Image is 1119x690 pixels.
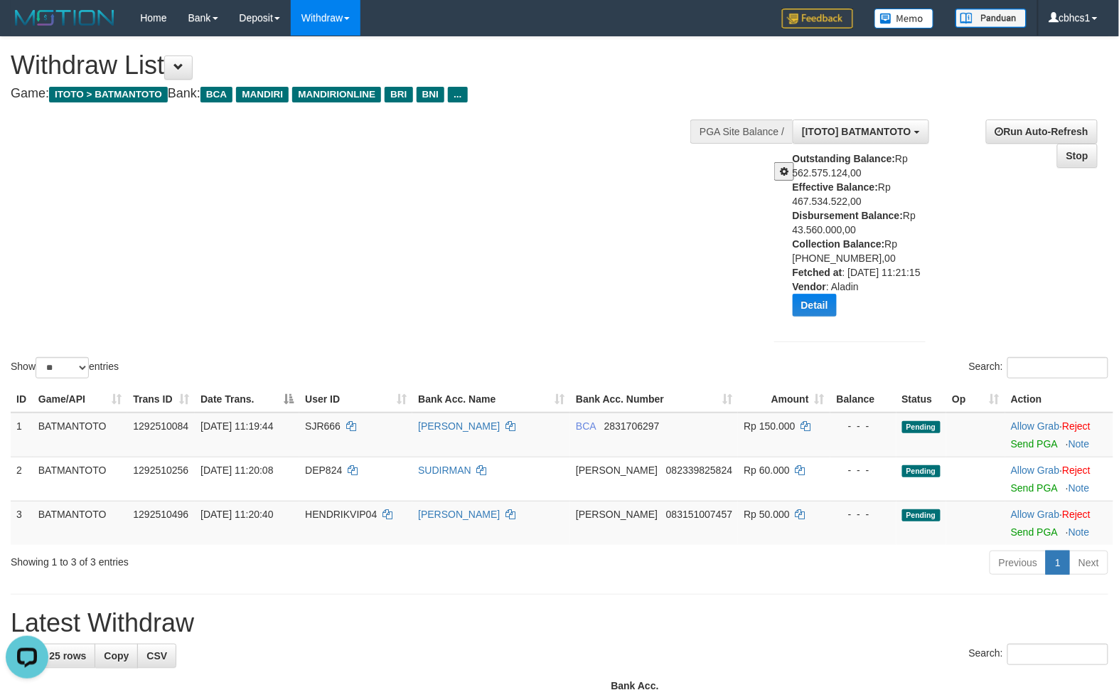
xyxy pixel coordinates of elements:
a: Note [1069,526,1090,538]
span: Copy 082339825824 to clipboard [666,465,732,476]
h4: Game: Bank: [11,87,732,101]
a: 1 [1046,551,1070,575]
th: Date Trans.: activate to sort column descending [195,386,299,413]
td: · [1005,457,1113,501]
img: Feedback.jpg [782,9,853,28]
div: - - - [836,419,891,433]
span: CSV [146,650,167,662]
h1: Withdraw List [11,51,732,80]
div: - - - [836,507,891,521]
div: Rp 562.575.124,00 Rp 467.534.522,00 Rp 43.560.000,00 Rp [PHONE_NUMBER],00 : [DATE] 11:21:15 : Aladin [793,152,936,327]
td: 2 [11,457,33,501]
a: CSV [137,644,176,668]
b: Disbursement Balance: [793,210,904,221]
span: · [1011,509,1062,520]
span: Pending [902,465,941,477]
a: [PERSON_NAME] [418,509,500,520]
a: SUDIRMAN [418,465,471,476]
a: [PERSON_NAME] [418,420,500,432]
a: Allow Grab [1011,509,1059,520]
span: [ITOTO] BATMANTOTO [802,126,911,137]
img: MOTION_logo.png [11,7,119,28]
th: Op: activate to sort column ascending [946,386,1005,413]
b: Fetched at [793,267,842,278]
span: Pending [902,421,941,433]
span: ITOTO > BATMANTOTO [49,87,168,102]
td: BATMANTOTO [33,457,128,501]
span: MANDIRI [236,87,289,102]
a: Note [1069,482,1090,494]
span: 1292510256 [133,465,188,476]
a: Reject [1062,420,1091,432]
th: Status [896,386,947,413]
span: [PERSON_NAME] [576,509,658,520]
b: Collection Balance: [793,238,885,250]
a: Next [1069,551,1108,575]
span: [DATE] 11:20:08 [200,465,273,476]
span: Pending [902,509,941,521]
span: BCA [200,87,232,102]
span: · [1011,465,1062,476]
div: PGA Site Balance / [690,120,793,144]
b: Vendor [793,281,826,292]
a: Send PGA [1011,482,1057,494]
a: Allow Grab [1011,465,1059,476]
a: Copy [95,644,138,668]
span: [PERSON_NAME] [576,465,658,476]
td: 1 [11,413,33,457]
label: Show entries [11,357,119,378]
div: - - - [836,463,891,477]
button: [ITOTO] BATMANTOTO [793,120,928,144]
span: Copy [104,650,129,662]
td: BATMANTOTO [33,413,128,457]
a: Send PGA [1011,526,1057,538]
th: Balance [830,386,896,413]
img: Button%20Memo.svg [874,9,934,28]
th: Trans ID: activate to sort column ascending [127,386,195,413]
b: Effective Balance: [793,181,879,193]
span: [DATE] 11:20:40 [200,509,273,520]
button: Detail [793,294,837,317]
span: [DATE] 11:19:44 [200,420,273,432]
span: ... [448,87,467,102]
span: Rp 150.000 [744,420,795,432]
span: BCA [576,420,596,432]
a: Reject [1062,465,1091,476]
th: User ID: activate to sort column ascending [299,386,412,413]
h1: Latest Withdraw [11,609,1108,637]
span: SJR666 [305,420,341,432]
span: DEP824 [305,465,342,476]
th: Action [1005,386,1113,413]
td: 3 [11,501,33,545]
input: Search: [1007,644,1108,665]
span: HENDRIKVIP04 [305,509,377,520]
label: Search: [969,357,1108,378]
a: Send PGA [1011,438,1057,450]
th: Amount: activate to sort column ascending [738,386,830,413]
th: Bank Acc. Name: activate to sort column ascending [412,386,570,413]
a: Reject [1062,509,1091,520]
div: Showing 1 to 3 of 3 entries [11,549,456,569]
span: 1292510496 [133,509,188,520]
span: Copy 2831706297 to clipboard [604,420,660,432]
td: · [1005,501,1113,545]
th: ID [11,386,33,413]
a: Run Auto-Refresh [986,120,1098,144]
b: Outstanding Balance: [793,153,896,164]
a: Stop [1057,144,1098,168]
span: · [1011,420,1062,432]
select: Showentries [36,357,89,378]
input: Search: [1007,357,1108,378]
span: MANDIRIONLINE [292,87,381,102]
span: 1292510084 [133,420,188,432]
span: Copy 083151007457 to clipboard [666,509,732,520]
button: Open LiveChat chat widget [6,6,48,48]
span: Rp 50.000 [744,509,790,520]
img: panduan.png [955,9,1027,28]
label: Search: [969,644,1108,665]
th: Game/API: activate to sort column ascending [33,386,128,413]
span: Rp 60.000 [744,465,790,476]
a: Note [1069,438,1090,450]
a: Allow Grab [1011,420,1059,432]
span: BRI [385,87,412,102]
